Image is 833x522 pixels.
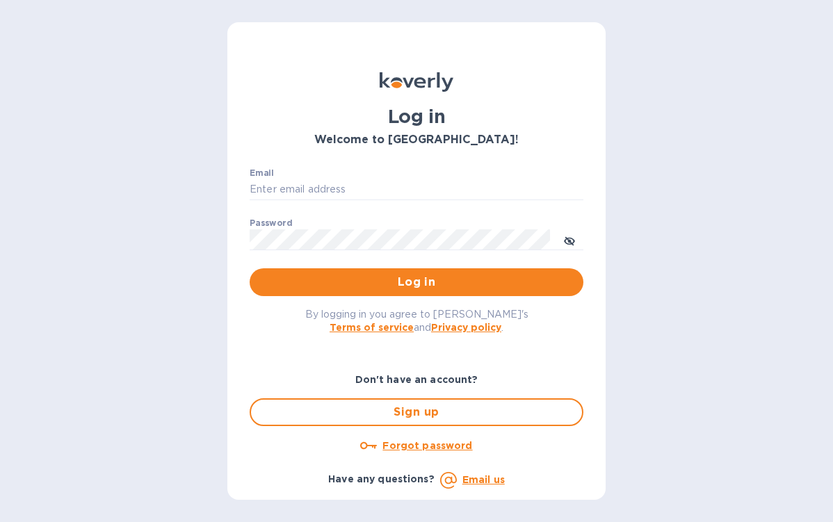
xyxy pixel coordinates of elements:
[431,322,501,333] a: Privacy policy
[250,268,583,296] button: Log in
[462,474,505,485] a: Email us
[250,398,583,426] button: Sign up
[330,322,414,333] a: Terms of service
[262,404,571,421] span: Sign up
[380,72,453,92] img: Koverly
[355,374,478,385] b: Don't have an account?
[305,309,528,333] span: By logging in you agree to [PERSON_NAME]'s and .
[250,133,583,147] h3: Welcome to [GEOGRAPHIC_DATA]!
[382,440,472,451] u: Forgot password
[250,179,583,200] input: Enter email address
[261,274,572,291] span: Log in
[250,170,274,178] label: Email
[556,226,583,254] button: toggle password visibility
[250,106,583,128] h1: Log in
[328,473,435,484] b: Have any questions?
[250,220,292,228] label: Password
